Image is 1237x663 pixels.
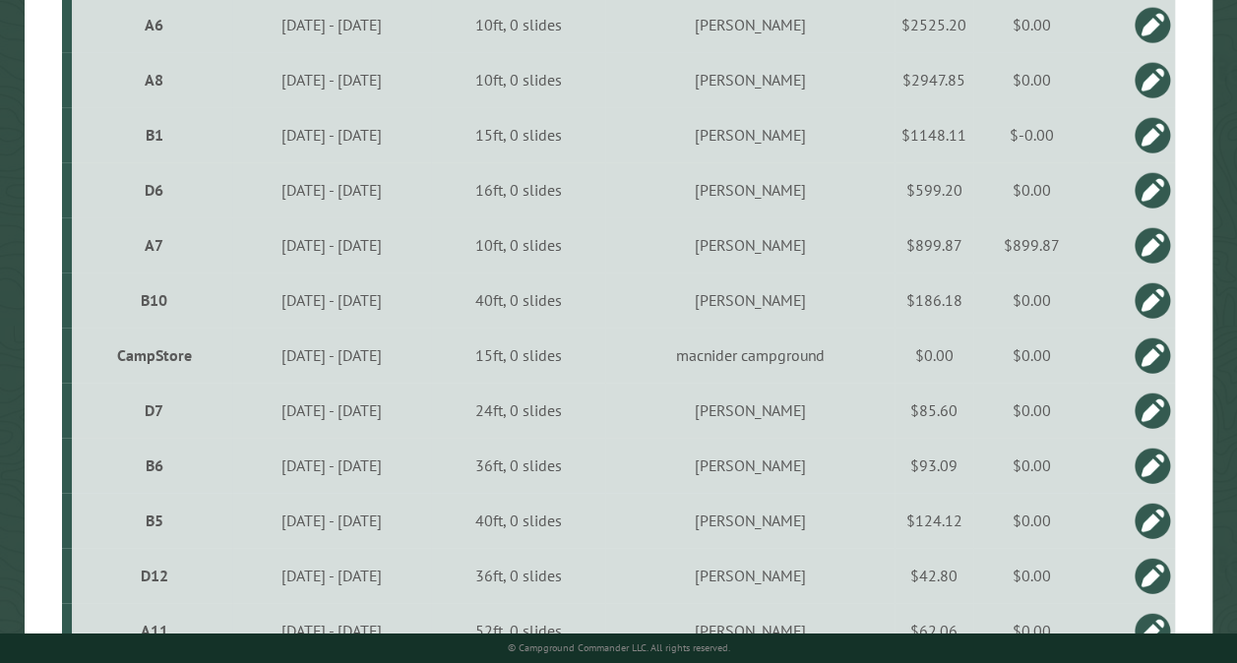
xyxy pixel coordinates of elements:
td: $0.00 [973,493,1089,548]
div: [DATE] - [DATE] [235,566,428,585]
div: B5 [80,511,229,530]
div: B10 [80,290,229,310]
td: [PERSON_NAME] [605,162,895,217]
div: [DATE] - [DATE] [235,15,428,34]
td: $0.00 [973,162,1089,217]
div: [DATE] - [DATE] [235,70,428,90]
td: [PERSON_NAME] [605,272,895,328]
div: [DATE] - [DATE] [235,400,428,420]
td: $0.00 [973,328,1089,383]
div: [DATE] - [DATE] [235,180,428,200]
div: CampStore [80,345,229,365]
td: $1148.11 [895,107,973,162]
div: A7 [80,235,229,255]
td: 15ft, 0 slides [431,328,604,383]
td: 52ft, 0 slides [431,603,604,658]
td: 16ft, 0 slides [431,162,604,217]
td: $599.20 [895,162,973,217]
div: D12 [80,566,229,585]
div: [DATE] - [DATE] [235,455,428,475]
div: D7 [80,400,229,420]
div: [DATE] - [DATE] [235,345,428,365]
div: B6 [80,455,229,475]
small: © Campground Commander LLC. All rights reserved. [508,641,730,654]
td: $0.00 [973,383,1089,438]
td: $85.60 [895,383,973,438]
td: [PERSON_NAME] [605,493,895,548]
td: [PERSON_NAME] [605,217,895,272]
td: 40ft, 0 slides [431,493,604,548]
td: [PERSON_NAME] [605,438,895,493]
td: 10ft, 0 slides [431,217,604,272]
div: [DATE] - [DATE] [235,235,428,255]
div: A8 [80,70,229,90]
td: $-0.00 [973,107,1089,162]
td: [PERSON_NAME] [605,107,895,162]
td: $899.87 [895,217,973,272]
div: D6 [80,180,229,200]
div: B1 [80,125,229,145]
td: $0.00 [973,438,1089,493]
div: [DATE] - [DATE] [235,511,428,530]
td: $2947.85 [895,52,973,107]
div: [DATE] - [DATE] [235,621,428,640]
td: $93.09 [895,438,973,493]
td: $0.00 [973,52,1089,107]
td: [PERSON_NAME] [605,548,895,603]
td: 40ft, 0 slides [431,272,604,328]
td: [PERSON_NAME] [605,603,895,658]
td: $0.00 [895,328,973,383]
div: A6 [80,15,229,34]
div: [DATE] - [DATE] [235,125,428,145]
td: $0.00 [973,548,1089,603]
td: $186.18 [895,272,973,328]
td: $124.12 [895,493,973,548]
td: $42.80 [895,548,973,603]
div: A11 [80,621,229,640]
td: macnider campground [605,328,895,383]
td: $0.00 [973,603,1089,658]
td: 36ft, 0 slides [431,548,604,603]
td: [PERSON_NAME] [605,383,895,438]
td: [PERSON_NAME] [605,52,895,107]
td: 36ft, 0 slides [431,438,604,493]
td: $899.87 [973,217,1089,272]
td: 10ft, 0 slides [431,52,604,107]
td: $0.00 [973,272,1089,328]
div: [DATE] - [DATE] [235,290,428,310]
td: 24ft, 0 slides [431,383,604,438]
td: $62.06 [895,603,973,658]
td: 15ft, 0 slides [431,107,604,162]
